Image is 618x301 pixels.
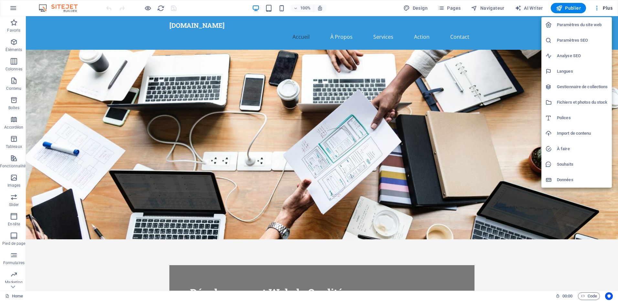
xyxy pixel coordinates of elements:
[557,21,608,29] h6: Paramètres du site web
[557,52,608,60] h6: Analyse SEO
[557,83,608,91] h6: Gestionnaire de collections
[557,176,608,184] h6: Données
[557,99,608,106] h6: Fichiers et photos du stock
[557,161,608,168] h6: Souhaits
[557,67,608,75] h6: Langues
[557,114,608,122] h6: Polices
[557,130,608,137] h6: Import de contenu
[557,145,608,153] h6: À faire
[557,36,608,44] h6: Paramètres SEO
